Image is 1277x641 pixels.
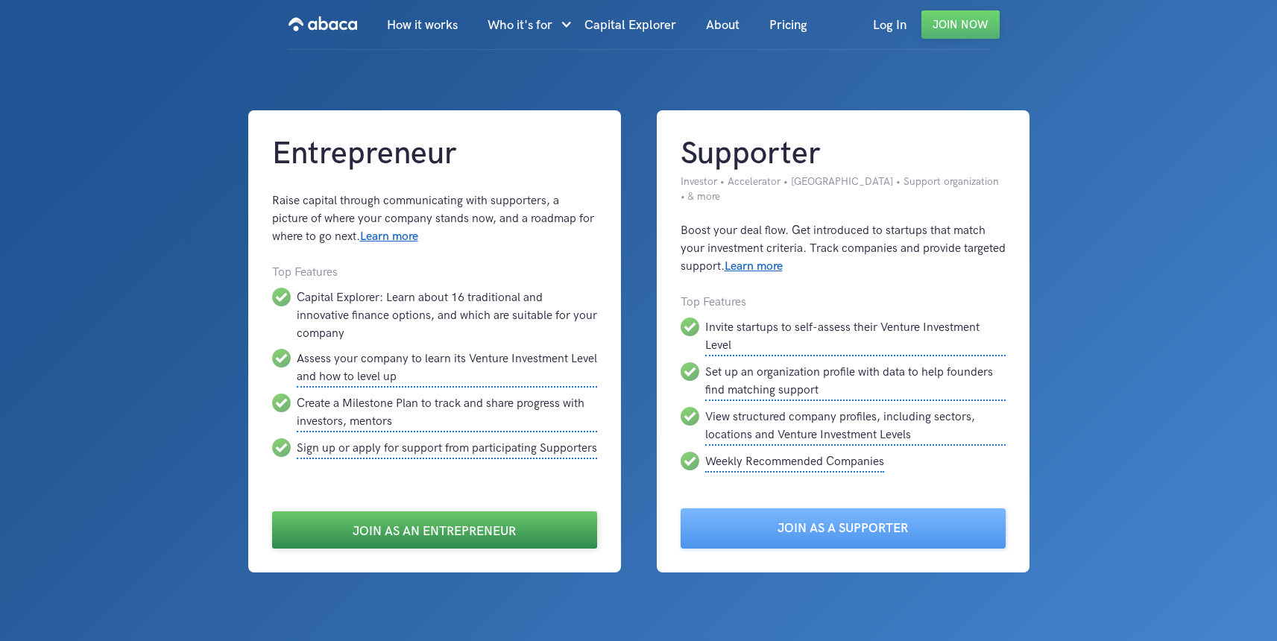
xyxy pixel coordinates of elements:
div: Raise capital through communicating with supporters, a picture of where your company stands now, ... [272,192,597,246]
div: Top Features [272,264,597,282]
div: Invite startups to self-assess their Venture Investment Level [705,318,1006,356]
div: Create a Milestone Plan to track and share progress with investors, mentors [297,394,597,432]
div: Boost your deal flow. Get introduced to startups that match your investment criteria. Track compa... [681,222,1006,276]
img: Abaca logo [288,12,357,36]
a: Join Now [921,10,1000,39]
h1: Entrepreneur [272,134,597,174]
a: Join as an Entrepreneur [272,511,597,549]
div: Capital Explorer: Learn about 16 traditional and innovative finance options, and which are suitab... [297,288,597,343]
a: Learn more [360,230,418,244]
div: Set up an organization profile with data to help founders find matching support [705,362,1006,401]
div: Top Features [681,294,1006,312]
a: Join as a Supporter [681,508,1006,549]
div: Sign up or apply for support from participating Supporters [297,438,597,459]
div: Investor • Accelerator • [GEOGRAPHIC_DATA] • Support organization • & more [681,174,1006,204]
h1: Supporter [681,134,1006,174]
a: Learn more [725,259,783,274]
div: Assess your company to learn its Venture Investment Level and how to level up [297,349,597,388]
div: Weekly Recommended Companies [705,452,884,473]
div: View structured company profiles, including sectors, locations and Venture Investment Levels [705,407,1006,446]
